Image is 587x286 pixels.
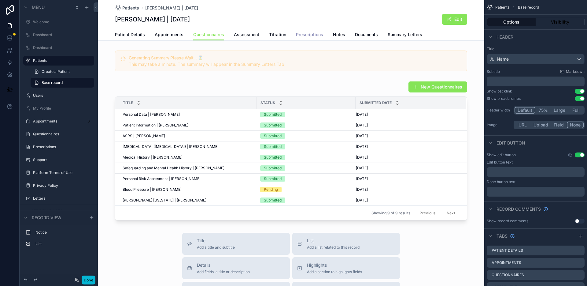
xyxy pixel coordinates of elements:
[234,29,259,41] a: Assessment
[388,32,422,38] span: Summary Letters
[333,32,345,38] span: Notes
[197,269,250,274] span: Add fields, a title or description
[518,5,539,10] span: Base record
[33,170,93,175] label: Platform Terms of Use
[296,32,323,38] span: Prescriptions
[35,230,92,235] label: Notice
[492,248,523,253] label: Patient Details
[33,20,93,24] label: Welcome
[492,260,521,265] label: Appointments
[292,257,400,279] button: HighlightsAdd a section to highlights fields
[115,29,145,41] a: Patient Details
[487,167,585,177] div: scrollable content
[115,5,139,11] a: Patients
[33,106,93,111] label: My Profile
[122,5,139,11] span: Patients
[42,69,70,74] span: Create a Patient
[269,32,286,38] span: Titration
[33,196,93,201] label: Letters
[193,29,224,41] a: Questionnaires
[515,107,535,114] button: Default
[487,96,521,101] div: Show breadcrumbs
[360,100,392,105] span: Submitted Date
[155,29,183,41] a: Appointments
[33,157,93,162] label: Support
[33,119,84,124] label: Appointments
[333,29,345,41] a: Notes
[487,77,585,86] div: scrollable content
[33,183,93,188] label: Privacy Policy
[145,5,198,11] a: [PERSON_NAME] | [DATE]
[495,5,509,10] span: Patients
[560,69,585,74] a: Markdown
[197,262,250,268] span: Details
[42,80,63,85] span: Base record
[487,122,511,127] label: Image
[82,276,95,284] button: Done
[531,122,551,128] button: Upload
[497,233,508,239] span: Tabs
[551,122,567,128] button: Field
[487,89,512,94] div: Show backlink
[123,100,133,105] span: Title
[33,45,93,50] label: Dashboard
[487,47,585,51] label: Title
[155,32,183,38] span: Appointments
[197,245,235,250] span: Add a title and subtitle
[115,15,190,24] h1: [PERSON_NAME] | [DATE]
[32,215,61,221] span: Record view
[33,132,93,137] label: Questionnaires
[182,257,290,279] button: DetailsAdd fields, a title or description
[355,32,378,38] span: Documents
[31,78,94,88] a: Base record
[35,241,92,246] label: List
[497,56,509,62] span: Name
[296,29,323,41] a: Prescriptions
[260,100,275,105] span: Status
[566,69,585,74] span: Markdown
[487,69,500,74] label: Subtitle
[115,32,145,38] span: Patient Details
[20,225,98,255] div: scrollable content
[371,211,410,216] span: Showing 9 of 9 results
[355,29,378,41] a: Documents
[568,107,584,114] button: Full
[536,18,585,26] button: Visibility
[487,152,516,157] label: Show edit button
[497,140,525,146] span: Edit button
[197,238,235,244] span: Title
[33,93,93,98] label: Users
[487,108,511,113] label: Header width
[487,18,536,26] button: Options
[487,219,528,224] div: Show record comments
[567,122,584,128] button: None
[487,54,585,64] button: Name
[307,245,360,250] span: Add a list related to this record
[193,32,224,38] span: Questionnaires
[388,29,422,41] a: Summary Letters
[307,269,362,274] span: Add a section to highlights fields
[551,107,568,114] button: Large
[515,122,531,128] button: URL
[487,160,513,165] label: Edit button text
[487,187,585,197] div: scrollable content
[492,273,524,277] label: Questionnaires
[33,145,93,149] label: Prescriptions
[33,58,90,63] label: Patients
[307,238,360,244] span: List
[497,206,541,212] span: Record comments
[487,179,515,184] label: Done button text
